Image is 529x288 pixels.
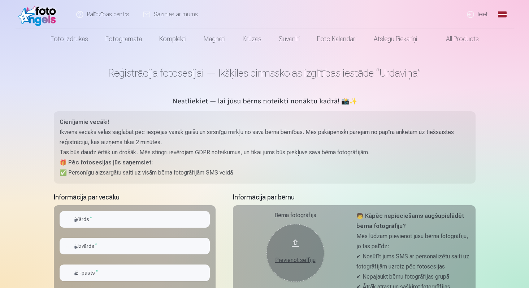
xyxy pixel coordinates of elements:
[234,29,270,49] a: Krūzes
[60,168,470,178] p: ✅ Personīgu aizsargātu saiti uz visām bērna fotogrāfijām SMS veidā
[356,252,470,272] p: ✔ Nosūtīt jums SMS ar personalizētu saiti uz fotogrāfijām uzreiz pēc fotosesijas
[356,272,470,282] p: ✔ Nepajaukt bērnu fotogrāfijas grupā
[60,147,470,158] p: Tas būs daudz ērtāk un drošāk. Mēs stingri ievērojam GDPR noteikumus, un tikai jums būs piekļuve ...
[60,119,109,125] strong: Cienījamie vecāki!
[54,66,476,79] h1: Reģistrācija fotosesijai — Ikšķiles pirmsskolas izglītības iestāde “Urdaviņa”
[18,3,60,26] img: /fa1
[233,192,476,202] h5: Informācija par bērnu
[42,29,97,49] a: Foto izdrukas
[274,256,317,265] div: Pievienot selfiju
[266,224,324,282] button: Pievienot selfiju
[426,29,487,49] a: All products
[97,29,151,49] a: Fotogrāmata
[270,29,308,49] a: Suvenīri
[60,159,153,166] strong: 🎁 Pēc fotosesijas jūs saņemsiet:
[239,211,352,220] div: Bērna fotogrāfija
[54,97,476,107] h5: Neatliekiet — lai jūsu bērns noteikti nonāktu kadrā! 📸✨
[356,231,470,252] p: Mēs lūdzam pievienot jūsu bērna fotogrāfiju, jo tas palīdz:
[308,29,365,49] a: Foto kalendāri
[365,29,426,49] a: Atslēgu piekariņi
[60,127,470,147] p: Ikviens vecāks vēlas saglabāt pēc iespējas vairāk gaišu un sirsnīgu mirkļu no sava bērna bērnības...
[151,29,195,49] a: Komplekti
[195,29,234,49] a: Magnēti
[356,212,464,229] strong: 🧒 Kāpēc nepieciešams augšupielādēt bērna fotogrāfiju?
[54,192,216,202] h5: Informācija par vecāku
